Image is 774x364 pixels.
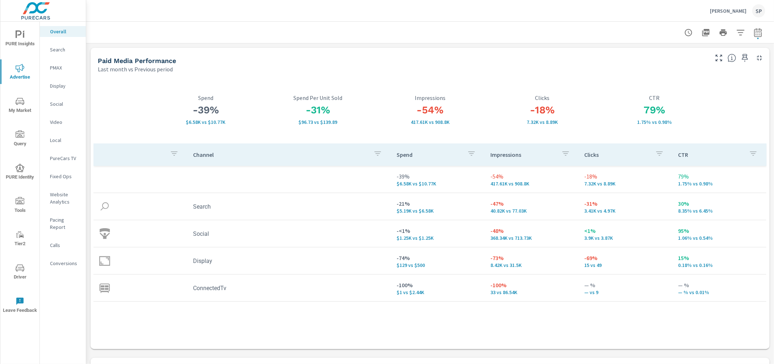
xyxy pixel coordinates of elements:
p: 1.75% vs 0.98% [598,119,711,125]
p: CTR [678,151,743,158]
div: PMAX [40,62,86,73]
p: -39% [397,172,479,181]
p: $5,195 vs $6,576 [397,208,479,214]
div: PureCars TV [40,153,86,164]
div: Overall [40,26,86,37]
p: — % [585,281,667,289]
p: — % [678,281,761,289]
p: Fixed Ops [50,173,80,180]
span: Save this to your personalized report [739,52,751,64]
p: Last month vs Previous period [98,65,173,74]
p: $6,577 vs $10,771 [397,181,479,187]
div: Pacing Report [40,214,86,233]
p: Spend [150,95,262,101]
p: -18% [585,172,667,181]
p: 368,341 vs 713,732 [490,235,573,241]
p: -73% [490,254,573,262]
p: -48% [490,226,573,235]
span: Tools [3,197,37,215]
p: $96.73 vs $139.89 [262,119,374,125]
p: -31% [585,199,667,208]
p: Display [50,82,80,89]
p: PureCars TV [50,155,80,162]
p: [PERSON_NAME] [710,8,746,14]
p: 30% [678,199,761,208]
p: Search [50,46,80,53]
h3: -39% [150,104,262,116]
div: Search [40,44,86,55]
p: Clicks [486,95,598,101]
p: $6.58K vs $10.77K [150,119,262,125]
p: -100% [490,281,573,289]
img: icon-search.svg [99,201,110,212]
p: -100% [397,281,479,289]
button: Print Report [716,25,731,40]
p: Overall [50,28,80,35]
span: Leave Feedback [3,297,37,315]
span: Tier2 [3,230,37,248]
div: Conversions [40,258,86,269]
p: 7,320 vs 8,892 [486,119,598,125]
span: Driver [3,264,37,281]
span: Understand performance metrics over the selected time range. [728,54,736,62]
h3: -18% [486,104,598,116]
p: Clicks [585,151,649,158]
img: icon-social.svg [99,228,110,239]
h5: Paid Media Performance [98,57,176,64]
td: Display [187,252,391,270]
p: 40,816 vs 77,025 [490,208,573,214]
p: 417,606 vs 908,797 [374,119,486,125]
p: Conversions [50,260,80,267]
button: Minimize Widget [754,52,765,64]
p: Local [50,137,80,144]
p: -54% [490,172,573,181]
p: $1,252 vs $1,254 [397,235,479,241]
p: 15 vs 49 [585,262,667,268]
p: 79% [678,172,761,181]
img: icon-display.svg [99,255,110,266]
td: ConnectedTv [187,279,391,297]
span: PURE Insights [3,30,37,48]
p: 1.06% vs 0.54% [678,235,761,241]
p: 417,606 vs 908,797 [490,181,573,187]
button: "Export Report to PDF" [699,25,713,40]
p: Website Analytics [50,191,80,205]
p: Social [50,100,80,108]
p: Pacing Report [50,216,80,231]
span: My Market [3,97,37,115]
p: Calls [50,242,80,249]
div: Local [40,135,86,146]
div: Video [40,117,86,127]
p: 7,320 vs 8,892 [585,181,667,187]
p: 8.35% vs 6.45% [678,208,761,214]
p: 33 vs 86,539 [490,289,573,295]
p: — % vs 0.01% [678,289,761,295]
p: 3,410 vs 4,968 [585,208,667,214]
td: Search [187,197,391,216]
p: -74% [397,254,479,262]
p: 95% [678,226,761,235]
p: 1.75% vs 0.98% [678,181,761,187]
p: Video [50,118,80,126]
button: Apply Filters [733,25,748,40]
p: -69% [585,254,667,262]
p: Spend Per Unit Sold [262,95,374,101]
p: CTR [598,95,711,101]
p: -<1% [397,226,479,235]
button: Make Fullscreen [713,52,725,64]
span: PURE Identity [3,164,37,181]
span: Query [3,130,37,148]
p: Impressions [374,95,486,101]
div: Display [40,80,86,91]
p: 15% [678,254,761,262]
button: Select Date Range [751,25,765,40]
div: SP [752,4,765,17]
p: 0.18% vs 0.16% [678,262,761,268]
p: Spend [397,151,461,158]
p: -47% [490,199,573,208]
h3: -54% [374,104,486,116]
p: <1% [585,226,667,235]
p: $1 vs $2,442 [397,289,479,295]
td: Social [187,225,391,243]
p: Impressions [490,151,555,158]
